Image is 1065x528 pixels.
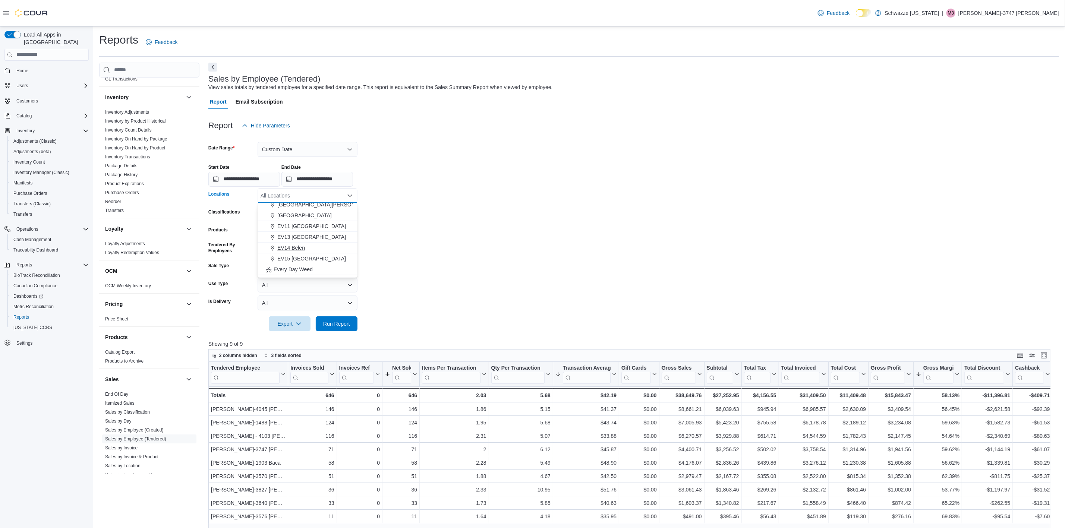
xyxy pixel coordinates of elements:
[10,235,89,244] span: Cash Management
[10,281,89,290] span: Canadian Compliance
[105,225,183,233] button: Loyalty
[10,189,89,198] span: Purchase Orders
[923,364,954,372] div: Gross Margin
[781,364,826,383] button: Total Invoiced
[105,333,183,341] button: Products
[1,337,92,348] button: Settings
[10,158,48,167] a: Inventory Count
[105,445,138,450] a: Sales by Invoice
[105,392,128,397] a: End Of Day
[277,233,346,241] span: EV13 [GEOGRAPHIC_DATA]
[7,157,92,167] button: Inventory Count
[211,364,280,383] div: Tendered Employee
[964,364,1004,372] div: Total Discount
[10,147,54,156] a: Adjustments (beta)
[422,391,486,400] div: 2.03
[1,224,92,234] button: Operations
[273,316,306,331] span: Export
[491,364,550,383] button: Qty Per Transaction
[13,170,69,176] span: Inventory Manager (Classic)
[621,364,657,383] button: Gift Cards
[105,136,167,142] a: Inventory On Hand by Package
[13,126,89,135] span: Inventory
[105,350,135,355] a: Catalog Export
[10,178,89,187] span: Manifests
[208,75,321,83] h3: Sales by Employee (Tendered)
[871,364,905,383] div: Gross Profit
[13,111,35,120] button: Catalog
[10,313,32,322] a: Reports
[964,364,1004,383] div: Total Discount
[661,364,696,372] div: Gross Sales
[105,181,144,186] a: Product Expirations
[13,237,51,243] span: Cash Management
[258,275,357,286] button: EDW01 [GEOGRAPHIC_DATA]
[885,9,939,18] p: Schwazze [US_STATE]
[105,250,159,256] span: Loyalty Redemption Values
[781,364,820,383] div: Total Invoiced
[10,189,50,198] a: Purchase Orders
[208,227,228,233] label: Products
[10,168,89,177] span: Inventory Manager (Classic)
[7,312,92,322] button: Reports
[105,190,139,196] span: Purchase Orders
[208,298,231,304] label: Is Delivery
[258,199,357,210] button: [GEOGRAPHIC_DATA][PERSON_NAME]
[208,172,280,187] input: Press the down key to open a popover containing a calendar.
[7,301,92,312] button: Metrc Reconciliation
[13,247,58,253] span: Traceabilty Dashboard
[105,94,129,101] h3: Inventory
[781,364,820,372] div: Total Invoiced
[10,199,89,208] span: Transfers (Classic)
[13,283,57,289] span: Canadian Compliance
[871,364,905,372] div: Gross Profit
[105,76,138,82] span: GL Transactions
[99,390,199,518] div: Sales
[661,364,702,383] button: Gross Sales
[13,325,52,331] span: [US_STATE] CCRS
[422,364,480,383] div: Items Per Transaction
[99,108,199,218] div: Inventory
[10,281,60,290] a: Canadian Compliance
[815,6,853,20] a: Feedback
[7,136,92,146] button: Adjustments (Classic)
[99,348,199,369] div: Products
[706,364,733,372] div: Subtotal
[211,391,286,400] div: Totals
[143,35,180,50] a: Feedback
[10,323,55,332] a: [US_STATE] CCRS
[323,320,350,328] span: Run Report
[385,391,417,400] div: 646
[1,260,92,270] button: Reports
[258,253,357,264] button: EV15 [GEOGRAPHIC_DATA]
[706,364,733,383] div: Subtotal
[13,126,38,135] button: Inventory
[99,281,199,293] div: OCM
[13,111,89,120] span: Catalog
[277,222,346,230] span: EV11 [GEOGRAPHIC_DATA]
[7,234,92,245] button: Cash Management
[105,109,149,115] span: Inventory Adjustments
[744,364,776,383] button: Total Tax
[208,83,553,91] div: View sales totals by tendered employee for a specified date range. This report is equivalent to t...
[277,212,332,219] span: [GEOGRAPHIC_DATA]
[105,172,138,177] a: Package History
[10,313,89,322] span: Reports
[10,302,89,311] span: Metrc Reconciliation
[339,364,374,383] div: Invoices Ref
[10,271,63,280] a: BioTrack Reconciliation
[563,364,611,383] div: Transaction Average
[208,263,229,269] label: Sale Type
[219,352,257,358] span: 2 columns hidden
[290,364,328,372] div: Invoices Sold
[10,235,54,244] a: Cash Management
[942,9,943,18] p: |
[208,209,240,215] label: Classifications
[7,146,92,157] button: Adjustments (beta)
[105,418,132,424] a: Sales by Day
[7,281,92,291] button: Canadian Compliance
[7,199,92,209] button: Transfers (Classic)
[99,314,199,326] div: Pricing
